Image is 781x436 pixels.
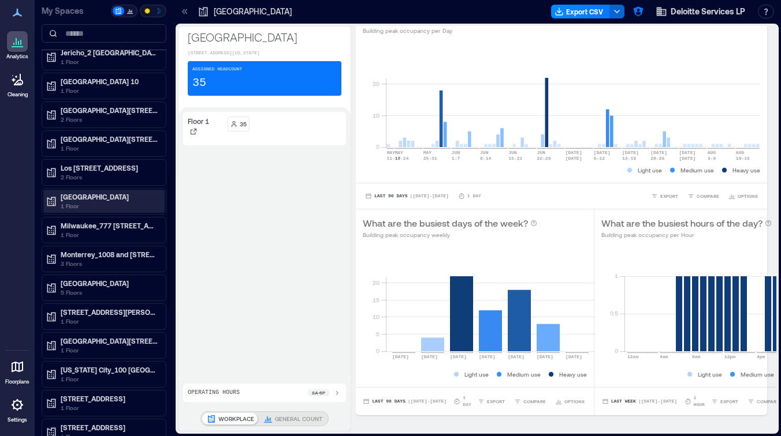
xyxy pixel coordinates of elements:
[757,354,765,359] text: 4pm
[61,144,158,153] p: 1 Floor
[566,354,582,359] text: [DATE]
[61,201,158,211] p: 1 Floor
[421,354,438,359] text: [DATE]
[537,156,551,161] text: 22-28
[685,190,722,202] button: COMPARE
[386,150,395,155] text: MAY
[452,156,460,161] text: 1-7
[564,398,585,405] span: OPTIONS
[622,156,636,161] text: 13-19
[537,150,545,155] text: JUN
[61,307,158,317] p: [STREET_ADDRESS][PERSON_NAME]
[523,398,546,405] span: COMPARE
[708,150,716,155] text: AUG
[551,5,610,18] button: Export CSV
[480,156,491,161] text: 8-14
[61,250,158,259] p: Monterrey_1008 and [STREET_ADDRESS][PERSON_NAME]
[3,66,32,102] a: Cleaning
[61,288,158,297] p: 5 Floors
[376,330,380,337] tspan: 5
[188,29,341,45] p: [GEOGRAPHIC_DATA]
[671,6,745,17] span: Deloitte Services LP
[188,116,209,126] p: Floor 1
[423,150,432,155] text: MAY
[732,166,760,175] p: Heavy use
[736,150,745,155] text: AUG
[3,391,31,427] a: Settings
[553,396,587,407] button: OPTIONS
[8,416,27,423] p: Settings
[373,80,380,87] tspan: 20
[594,150,611,155] text: [DATE]
[650,156,664,161] text: 20-26
[3,28,32,63] a: Analytics
[373,279,380,286] tspan: 20
[508,156,522,161] text: 15-21
[5,378,29,385] p: Floorplans
[61,106,158,115] p: [GEOGRAPHIC_DATA][STREET_ADDRESS][PERSON_NAME]
[615,347,618,354] tspan: 0
[218,414,254,423] p: WORKPLACE
[615,272,618,279] tspan: 1
[508,354,525,359] text: [DATE]
[373,296,380,303] tspan: 15
[724,354,735,359] text: 12pm
[363,26,529,35] p: Building peak occupancy per Day
[692,354,701,359] text: 8am
[214,6,292,17] p: [GEOGRAPHIC_DATA]
[373,313,380,320] tspan: 10
[475,396,507,407] button: EXPORT
[363,190,451,202] button: Last 90 Days |[DATE]-[DATE]
[566,156,582,161] text: [DATE]
[386,156,400,161] text: 11-17
[679,156,696,161] text: [DATE]
[610,310,618,317] tspan: 0.5
[594,156,605,161] text: 6-12
[566,150,582,155] text: [DATE]
[423,156,437,161] text: 25-31
[188,388,240,397] p: Operating Hours
[312,389,325,396] p: 8a - 6p
[61,172,158,182] p: 2 Floors
[61,86,158,95] p: 1 Floor
[192,75,206,91] p: 35
[61,336,158,345] p: [GEOGRAPHIC_DATA][STREET_ADDRESS]
[601,230,772,239] p: Building peak occupancy per Hour
[741,370,774,379] p: Medium use
[61,394,158,403] p: [STREET_ADDRESS]
[464,370,489,379] p: Light use
[507,370,541,379] p: Medium use
[395,156,408,161] text: 18-24
[709,396,741,407] button: EXPORT
[694,394,709,408] p: 1 Hour
[363,216,528,230] p: What are the busiest days of the week?
[376,347,380,354] tspan: 0
[240,119,247,129] p: 35
[480,150,489,155] text: JUN
[512,396,548,407] button: COMPARE
[373,112,380,119] tspan: 10
[450,354,467,359] text: [DATE]
[61,365,158,374] p: [US_STATE] City_100 [GEOGRAPHIC_DATA]
[61,403,158,412] p: 1 Floor
[61,279,158,288] p: [GEOGRAPHIC_DATA]
[61,192,158,201] p: [GEOGRAPHIC_DATA]
[6,53,28,60] p: Analytics
[726,190,760,202] button: OPTIONS
[650,150,667,155] text: [DATE]
[601,396,677,407] button: Last Week |[DATE]-[DATE]
[61,134,158,144] p: [GEOGRAPHIC_DATA][STREET_ADDRESS]
[376,143,380,150] tspan: 0
[697,193,719,200] span: COMPARE
[660,193,678,200] span: EXPORT
[61,115,158,124] p: 2 Floors
[463,394,475,408] p: 1 Day
[660,354,668,359] text: 4am
[392,354,409,359] text: [DATE]
[649,190,680,202] button: EXPORT
[2,353,33,389] a: Floorplans
[479,354,496,359] text: [DATE]
[61,345,158,355] p: 1 Floor
[8,91,28,98] p: Cleaning
[61,221,158,230] p: Milwaukee_777 [STREET_ADDRESS][US_STATE]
